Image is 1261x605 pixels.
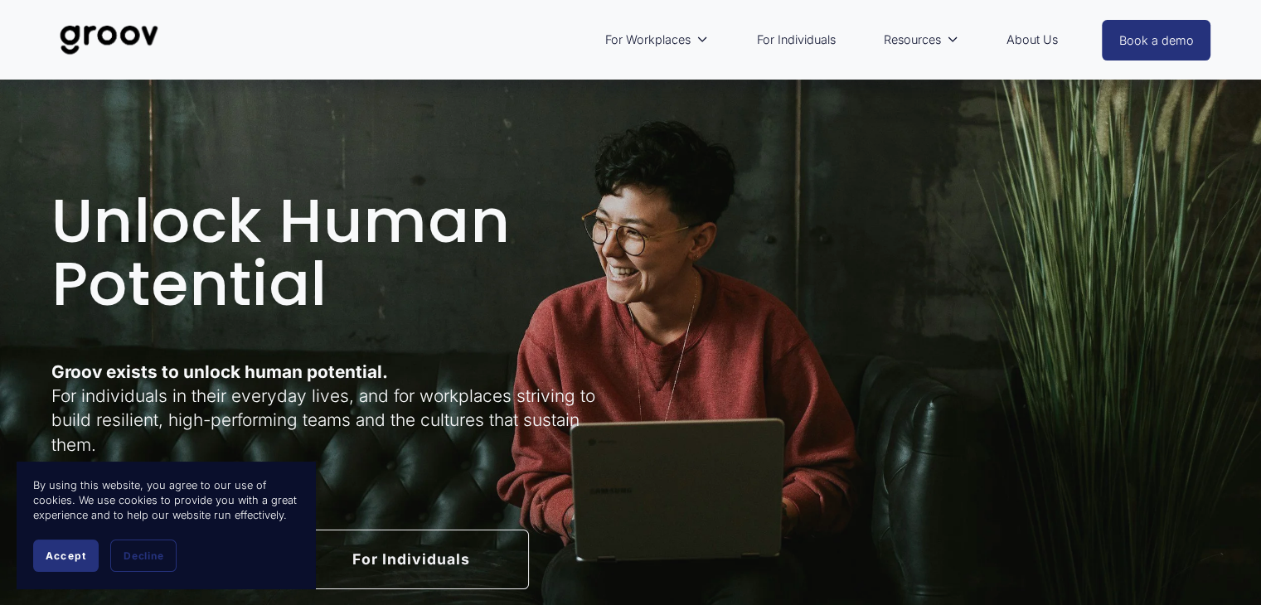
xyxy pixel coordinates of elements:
[294,530,529,588] a: For Individuals
[51,12,167,67] img: Groov | Unlock Human Potential at Work and in Life
[597,21,717,59] a: folder dropdown
[1102,20,1211,60] a: Book a demo
[33,540,99,572] button: Accept
[51,360,626,457] p: For individuals in their everyday lives, and for workplaces striving to build resilient, high-per...
[46,549,86,562] span: Accept
[883,29,940,51] span: Resources
[998,21,1066,59] a: About Us
[17,462,315,588] section: Cookie banner
[51,190,626,315] h1: Unlock Human Potential
[110,540,177,572] button: Decline
[124,549,163,562] span: Decline
[605,29,691,51] span: For Workplaces
[51,361,388,382] strong: Groov exists to unlock human potential.
[748,21,843,59] a: For Individuals
[33,478,298,523] p: By using this website, you agree to our use of cookies. We use cookies to provide you with a grea...
[875,21,967,59] a: folder dropdown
